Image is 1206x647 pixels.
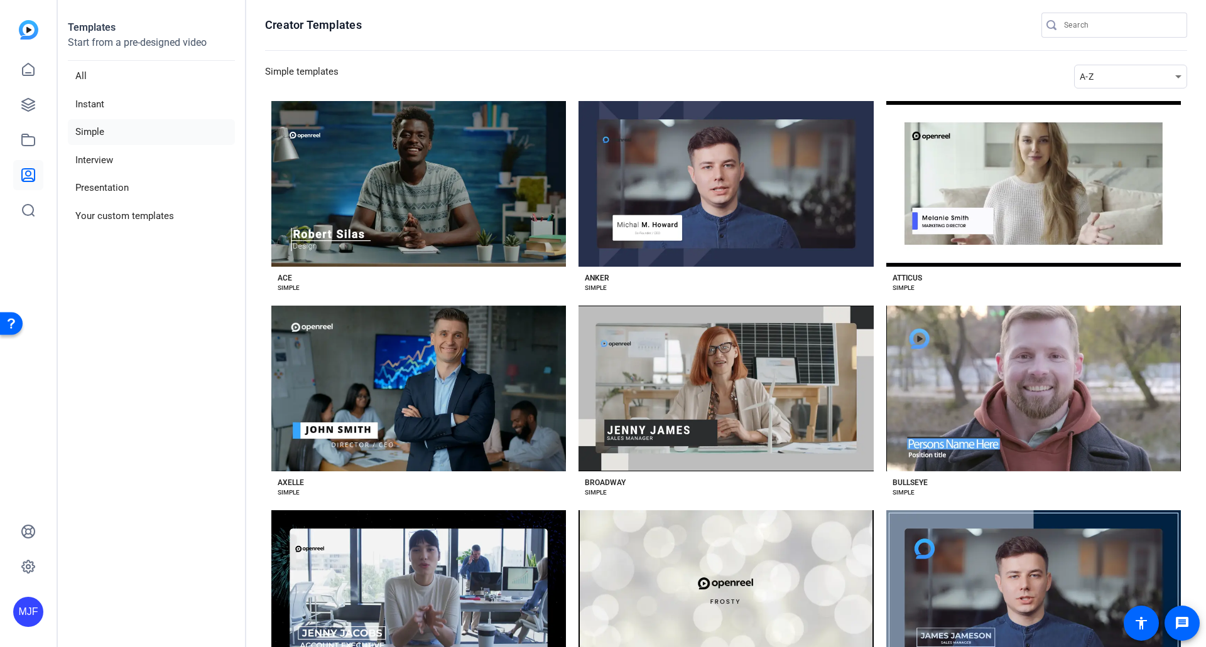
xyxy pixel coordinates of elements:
strong: Templates [68,21,116,33]
button: Template image [271,101,566,267]
button: Template image [886,101,1181,267]
button: Template image [579,306,873,471]
li: Presentation [68,175,235,201]
li: All [68,63,235,89]
li: Instant [68,92,235,117]
div: MJF [13,597,43,627]
mat-icon: message [1175,616,1190,631]
div: SIMPLE [278,283,300,293]
input: Search [1064,18,1177,33]
div: SIMPLE [893,283,915,293]
div: SIMPLE [585,283,607,293]
li: Simple [68,119,235,145]
button: Template image [579,101,873,267]
mat-icon: accessibility [1134,616,1149,631]
h1: Creator Templates [265,18,362,33]
div: ATTICUS [893,273,922,283]
li: Interview [68,147,235,173]
div: ANKER [585,273,609,283]
div: SIMPLE [893,488,915,498]
div: BULLSEYE [893,478,928,488]
div: ACE [278,273,292,283]
img: blue-gradient.svg [19,20,38,40]
h3: Simple templates [265,65,339,88]
button: Template image [886,306,1181,471]
div: BROADWAY [585,478,626,488]
button: Template image [271,306,566,471]
div: AXELLE [278,478,304,488]
div: SIMPLE [585,488,607,498]
li: Your custom templates [68,203,235,229]
div: SIMPLE [278,488,300,498]
p: Start from a pre-designed video [68,35,235,61]
span: A-Z [1080,72,1094,82]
